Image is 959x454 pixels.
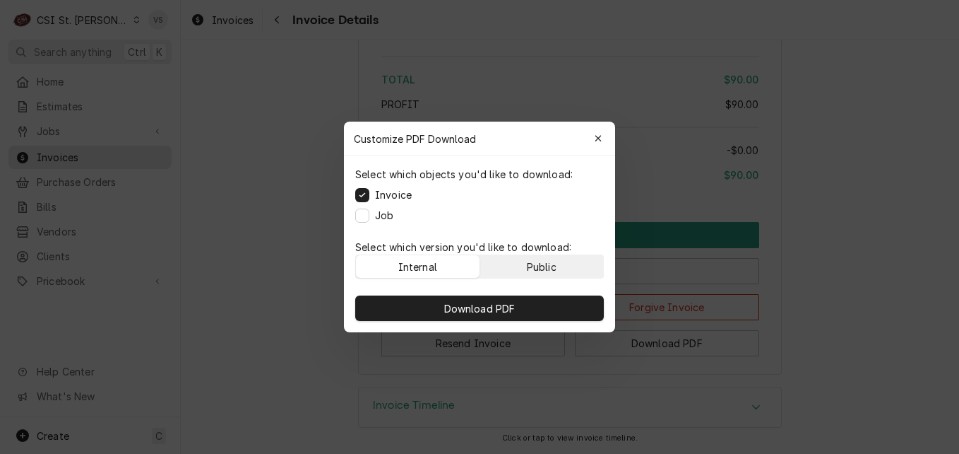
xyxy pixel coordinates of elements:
div: Internal [398,260,437,274]
p: Select which version you'd like to download: [355,240,604,255]
div: Customize PDF Download [344,122,615,156]
div: Public [527,260,556,274]
p: Select which objects you'd like to download: [355,167,573,182]
label: Job [375,208,393,223]
label: Invoice [375,187,412,202]
button: Download PDF [355,296,604,321]
span: Download PDF [441,301,518,316]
